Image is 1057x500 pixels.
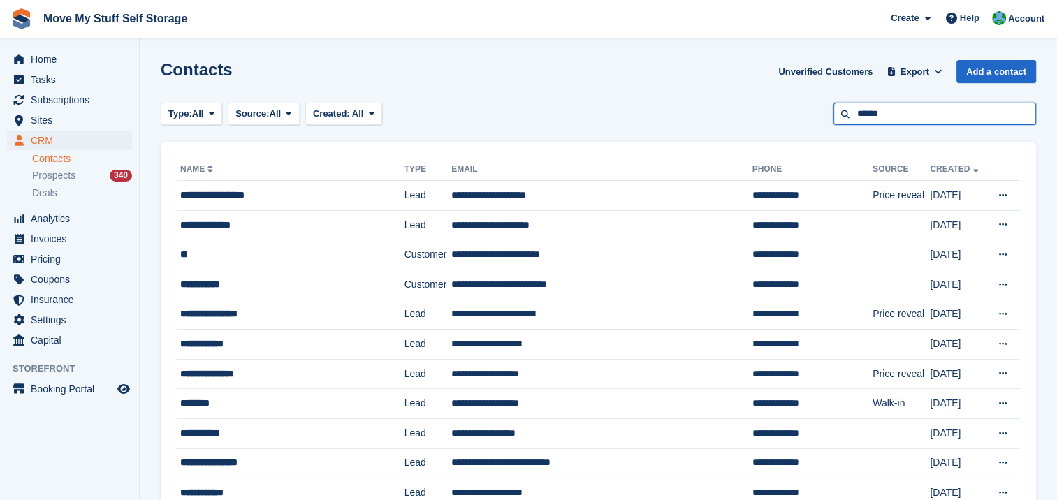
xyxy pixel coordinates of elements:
a: Move My Stuff Self Storage [38,7,193,30]
span: Pricing [31,249,115,269]
span: Source: [235,107,269,121]
td: [DATE] [930,300,986,330]
th: Phone [752,159,873,181]
span: Create [891,11,919,25]
span: Prospects [32,169,75,182]
td: [DATE] [930,448,986,478]
td: Lead [404,300,451,330]
a: Contacts [32,152,132,166]
a: menu [7,209,132,228]
span: Deals [32,186,57,200]
div: 340 [110,170,132,182]
span: Type: [168,107,192,121]
td: [DATE] [930,359,986,389]
td: Price reveal [873,181,930,211]
a: Preview store [115,381,132,397]
a: menu [7,290,132,309]
span: Sites [31,110,115,130]
td: Lead [404,330,451,360]
span: Insurance [31,290,115,309]
span: Booking Portal [31,379,115,399]
button: Type: All [161,103,222,126]
span: Export [901,65,929,79]
td: [DATE] [930,181,986,211]
a: menu [7,110,132,130]
td: [DATE] [930,418,986,448]
span: All [352,108,364,119]
button: Created: All [305,103,382,126]
td: Lead [404,359,451,389]
h1: Contacts [161,60,233,79]
a: Add a contact [956,60,1036,83]
span: Tasks [31,70,115,89]
td: [DATE] [930,240,986,270]
a: menu [7,270,132,289]
a: Created [930,164,981,174]
td: Lead [404,210,451,240]
span: Storefront [13,362,139,376]
span: All [192,107,204,121]
th: Type [404,159,451,181]
td: Customer [404,270,451,300]
a: menu [7,379,132,399]
button: Export [884,60,945,83]
a: menu [7,330,132,350]
span: Coupons [31,270,115,289]
td: Price reveal [873,300,930,330]
a: menu [7,70,132,89]
span: Account [1008,12,1044,26]
td: Customer [404,240,451,270]
td: [DATE] [930,270,986,300]
a: menu [7,90,132,110]
img: Dan [992,11,1006,25]
a: menu [7,229,132,249]
td: Lead [404,418,451,448]
td: Lead [404,181,451,211]
td: [DATE] [930,330,986,360]
td: [DATE] [930,210,986,240]
a: menu [7,249,132,269]
span: Home [31,50,115,69]
span: CRM [31,131,115,150]
a: menu [7,50,132,69]
td: Price reveal [873,359,930,389]
img: stora-icon-8386f47178a22dfd0bd8f6a31ec36ba5ce8667c1dd55bd0f319d3a0aa187defe.svg [11,8,32,29]
span: All [270,107,282,121]
td: Lead [404,389,451,419]
th: Email [451,159,752,181]
th: Source [873,159,930,181]
td: Lead [404,448,451,478]
a: Name [180,164,216,174]
span: Analytics [31,209,115,228]
span: Subscriptions [31,90,115,110]
span: Created: [313,108,350,119]
span: Settings [31,310,115,330]
td: [DATE] [930,389,986,419]
a: Unverified Customers [773,60,878,83]
button: Source: All [228,103,300,126]
a: Deals [32,186,132,200]
td: Walk-in [873,389,930,419]
span: Invoices [31,229,115,249]
a: menu [7,310,132,330]
a: Prospects 340 [32,168,132,183]
a: menu [7,131,132,150]
span: Capital [31,330,115,350]
span: Help [960,11,979,25]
